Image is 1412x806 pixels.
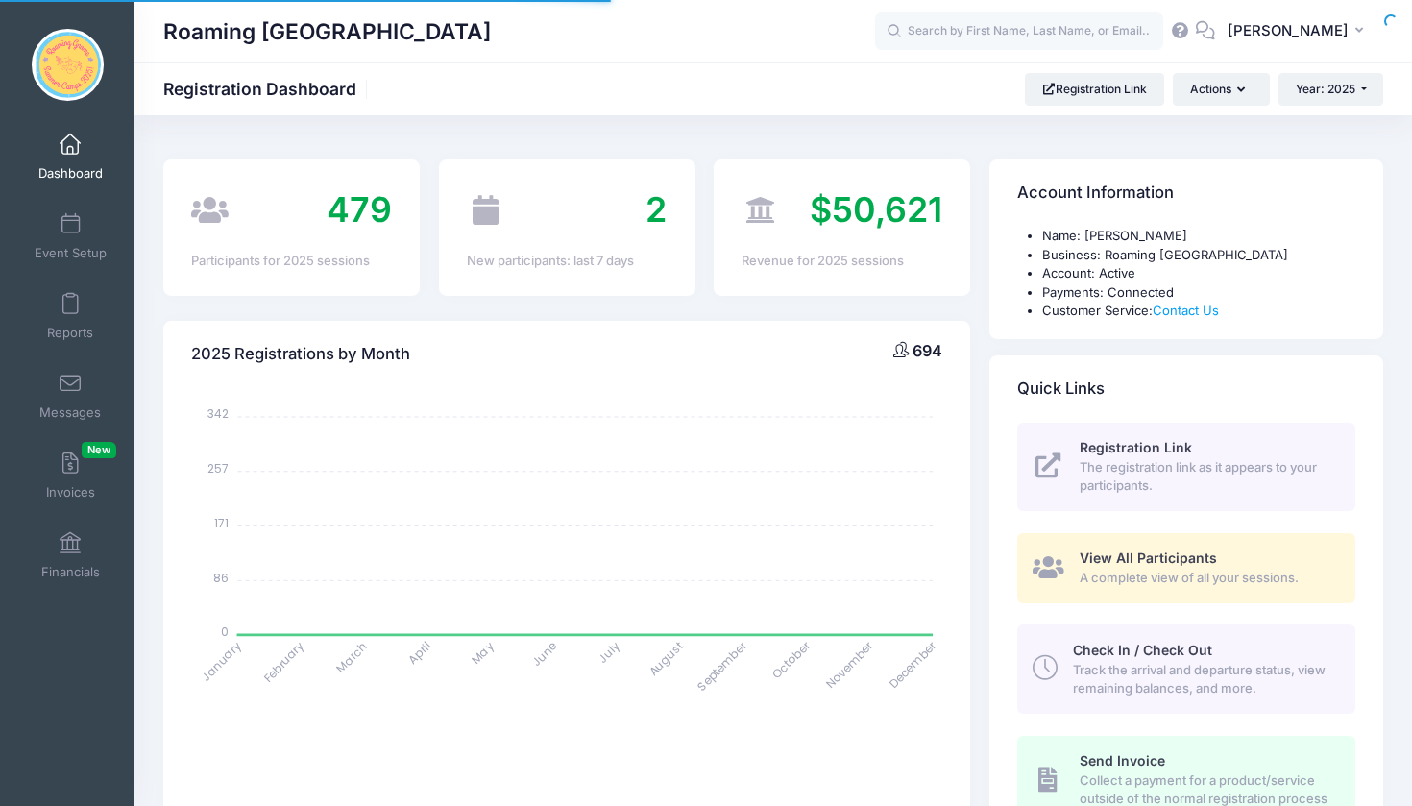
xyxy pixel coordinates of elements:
[25,362,116,429] a: Messages
[1042,227,1355,246] li: Name: [PERSON_NAME]
[1025,73,1164,106] a: Registration Link
[39,404,101,421] span: Messages
[38,165,103,182] span: Dashboard
[1228,20,1349,41] span: [PERSON_NAME]
[1073,642,1212,658] span: Check In / Check Out
[1080,752,1165,769] span: Send Invoice
[1017,166,1174,221] h4: Account Information
[822,637,877,692] tspan: November
[1080,569,1333,588] span: A complete view of all your sessions.
[645,638,687,679] tspan: August
[810,188,942,231] span: $50,621
[1042,264,1355,283] li: Account: Active
[35,245,107,261] span: Event Setup
[333,638,372,676] tspan: March
[191,327,410,381] h4: 2025 Registrations by Month
[25,203,116,270] a: Event Setup
[1017,361,1105,416] h4: Quick Links
[82,442,116,458] span: New
[1080,550,1217,566] span: View All Participants
[32,29,104,101] img: Roaming Gnome Theatre
[327,188,392,231] span: 479
[47,325,93,341] span: Reports
[1278,73,1383,106] button: Year: 2025
[163,10,491,54] h1: Roaming [GEOGRAPHIC_DATA]
[207,460,229,476] tspan: 257
[163,79,373,99] h1: Registration Dashboard
[595,638,623,667] tspan: July
[528,638,560,670] tspan: June
[213,569,229,585] tspan: 86
[404,638,433,667] tspan: April
[468,638,497,667] tspan: May
[191,252,392,271] div: Participants for 2025 sessions
[1042,246,1355,265] li: Business: Roaming [GEOGRAPHIC_DATA]
[645,188,667,231] span: 2
[1153,303,1219,318] a: Contact Us
[25,123,116,190] a: Dashboard
[260,638,307,685] tspan: February
[207,405,229,422] tspan: 342
[25,442,116,509] a: InvoicesNew
[1296,82,1355,96] span: Year: 2025
[1080,458,1333,496] span: The registration link as it appears to your participants.
[1073,661,1333,698] span: Track the arrival and departure status, view remaining balances, and more.
[769,637,815,682] tspan: October
[742,252,942,271] div: Revenue for 2025 sessions
[1173,73,1269,106] button: Actions
[221,623,229,640] tspan: 0
[214,515,229,531] tspan: 171
[1042,302,1355,321] li: Customer Service:
[1215,10,1383,54] button: [PERSON_NAME]
[1042,283,1355,303] li: Payments: Connected
[25,522,116,589] a: Financials
[875,12,1163,51] input: Search by First Name, Last Name, or Email...
[467,252,668,271] div: New participants: last 7 days
[25,282,116,350] a: Reports
[886,637,940,692] tspan: December
[1017,533,1355,603] a: View All Participants A complete view of all your sessions.
[198,638,245,685] tspan: January
[1017,423,1355,511] a: Registration Link The registration link as it appears to your participants.
[913,341,942,360] span: 694
[46,484,95,501] span: Invoices
[1080,439,1192,455] span: Registration Link
[1017,624,1355,713] a: Check In / Check Out Track the arrival and departure status, view remaining balances, and more.
[41,564,100,580] span: Financials
[694,637,750,694] tspan: September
